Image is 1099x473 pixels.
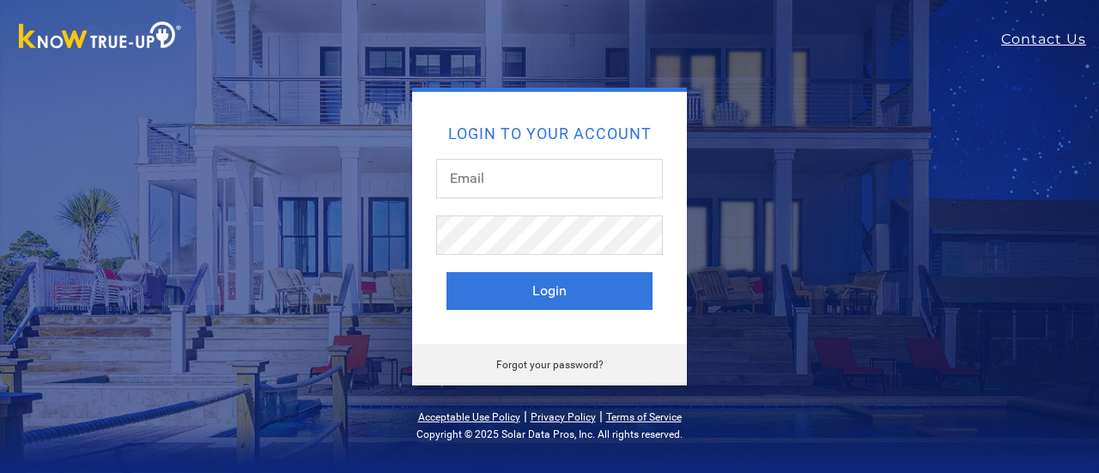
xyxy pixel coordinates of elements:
[524,408,527,424] span: |
[606,411,682,423] a: Terms of Service
[599,408,603,424] span: |
[436,159,663,198] input: Email
[496,359,604,371] a: Forgot your password?
[531,411,596,423] a: Privacy Policy
[446,272,653,310] button: Login
[1001,29,1099,50] a: Contact Us
[446,126,653,142] h2: Login to your account
[10,18,191,57] img: Know True-Up
[418,411,520,423] a: Acceptable Use Policy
